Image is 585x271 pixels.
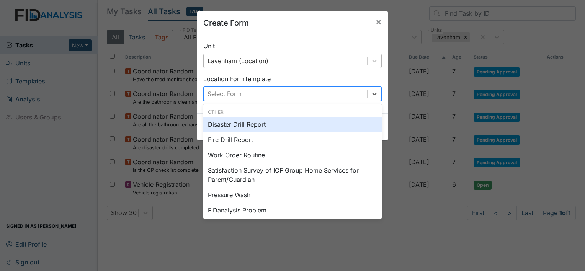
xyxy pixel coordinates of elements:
[203,41,215,51] label: Unit
[203,163,382,187] div: Satisfaction Survey of ICF Group Home Services for Parent/Guardian
[203,187,382,202] div: Pressure Wash
[203,147,382,163] div: Work Order Routine
[208,56,268,65] div: Lavenham (Location)
[203,74,271,83] label: Location Form Template
[376,16,382,27] span: ×
[203,202,382,218] div: FIDanalysis Problem
[203,218,382,233] div: HVAC PM
[208,89,242,98] div: Select Form
[203,109,382,116] div: Other
[369,11,388,33] button: Close
[203,132,382,147] div: Fire Drill Report
[203,17,249,29] h5: Create Form
[203,117,382,132] div: Disaster Drill Report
